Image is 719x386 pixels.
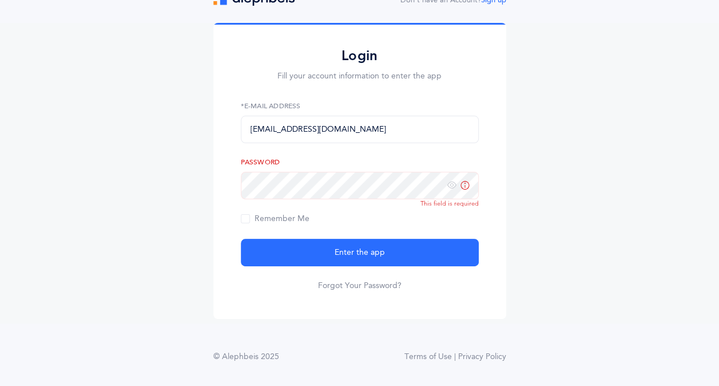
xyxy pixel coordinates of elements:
[241,101,479,111] label: *E-Mail Address
[420,200,479,207] span: This field is required
[335,247,385,259] span: Enter the app
[241,70,479,82] p: Fill your account information to enter the app
[404,351,506,363] a: Terms of Use | Privacy Policy
[241,239,479,266] button: Enter the app
[241,47,479,65] h2: Login
[318,280,402,292] a: Forgot Your Password?
[213,351,279,363] div: © Alephbeis 2025
[241,157,479,167] label: Password
[241,214,309,223] span: Remember Me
